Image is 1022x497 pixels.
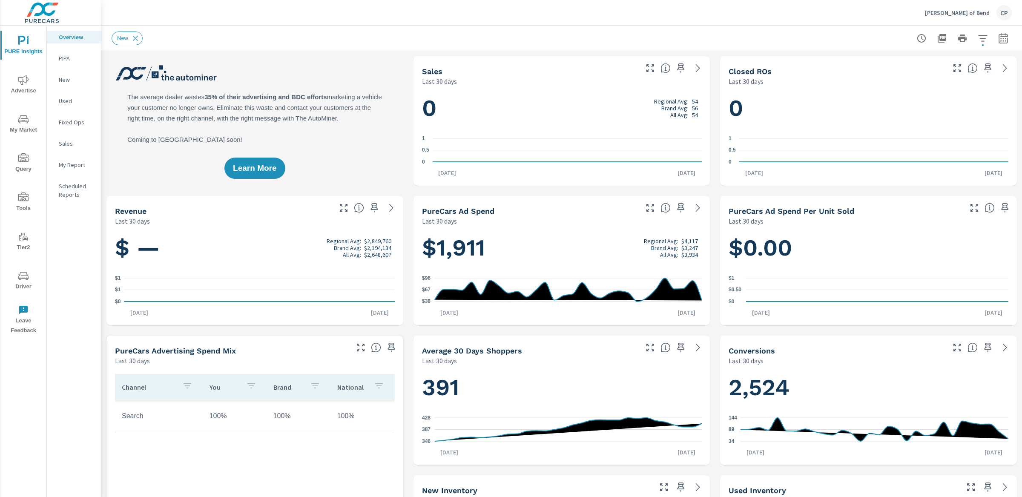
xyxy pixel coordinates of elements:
p: Last 30 days [729,216,764,226]
a: See more details in report [691,480,705,494]
h1: $ — [115,233,395,262]
p: [DATE] [432,169,462,177]
p: You [210,383,239,391]
td: Search [115,405,203,427]
button: Make Fullscreen [657,480,671,494]
text: 1 [422,135,425,141]
p: $2,648,607 [364,251,391,258]
a: See more details in report [691,201,705,215]
text: 0.5 [422,147,429,153]
a: See more details in report [691,61,705,75]
p: Sales [59,139,94,148]
span: Save this to your personalized report [674,201,688,215]
span: Save this to your personalized report [981,341,995,354]
button: Make Fullscreen [337,201,350,215]
text: $96 [422,275,431,281]
button: Apply Filters [974,30,991,47]
text: 0 [729,159,732,165]
h5: Revenue [115,207,146,215]
text: 0 [422,159,425,165]
span: Save this to your personalized report [981,480,995,494]
button: Make Fullscreen [643,61,657,75]
div: PIPA [47,52,101,65]
p: My Report [59,161,94,169]
text: $0 [115,299,121,305]
p: Last 30 days [115,216,150,226]
div: CP [996,5,1012,20]
button: Select Date Range [995,30,1012,47]
text: $1 [115,287,121,293]
button: Make Fullscreen [964,480,978,494]
p: All Avg: [343,251,361,258]
text: $0 [729,299,735,305]
span: New [112,35,133,41]
button: Make Fullscreen [643,341,657,354]
a: See more details in report [998,61,1012,75]
p: [DATE] [741,448,770,457]
span: Learn More [233,164,276,172]
span: Advertise [3,75,44,96]
text: 144 [729,415,737,421]
p: [DATE] [434,448,464,457]
p: PIPA [59,54,94,63]
text: 387 [422,427,431,433]
h5: PureCars Ad Spend [422,207,494,215]
span: Save this to your personalized report [674,61,688,75]
span: Leave Feedback [3,305,44,336]
p: $2,849,760 [364,238,391,244]
h5: PureCars Ad Spend Per Unit Sold [729,207,854,215]
span: Save this to your personalized report [385,341,398,354]
div: Used [47,95,101,107]
text: 34 [729,438,735,444]
text: $67 [422,287,431,293]
p: [DATE] [979,448,1008,457]
p: Last 30 days [729,356,764,366]
a: See more details in report [998,480,1012,494]
a: See more details in report [385,201,398,215]
span: Total cost of media for all PureCars channels for the selected dealership group over the selected... [660,203,671,213]
button: Make Fullscreen [354,341,367,354]
div: New [112,32,143,45]
a: See more details in report [998,341,1012,354]
p: [DATE] [672,308,701,317]
div: Scheduled Reports [47,180,101,201]
span: Total sales revenue over the selected date range. [Source: This data is sourced from the dealer’s... [354,203,364,213]
td: 100% [203,405,267,427]
h5: Used Inventory [729,486,786,495]
div: Fixed Ops [47,116,101,129]
p: Channel [122,383,175,391]
div: nav menu [0,26,46,339]
text: 1 [729,135,732,141]
p: All Avg: [660,251,678,258]
p: Regional Avg: [644,238,678,244]
text: $1 [729,275,735,281]
p: [DATE] [434,308,464,317]
button: Make Fullscreen [950,341,964,354]
p: $3,934 [681,251,698,258]
text: $0.50 [729,287,741,293]
button: Make Fullscreen [643,201,657,215]
text: $38 [422,299,431,305]
h1: 391 [422,373,702,402]
p: $4,117 [681,238,698,244]
p: Last 30 days [422,356,457,366]
p: 54 [692,112,698,118]
p: Regional Avg: [654,98,689,105]
span: Driver [3,271,44,292]
p: Brand [273,383,303,391]
p: [DATE] [739,169,769,177]
p: 56 [692,105,698,112]
p: [DATE] [365,308,395,317]
span: My Market [3,114,44,135]
span: Number of Repair Orders Closed by the selected dealership group over the selected time range. [So... [967,63,978,73]
p: Fixed Ops [59,118,94,126]
h1: $0.00 [729,233,1008,262]
text: 346 [422,438,431,444]
h1: 2,524 [729,373,1008,402]
text: $1 [115,275,121,281]
span: Save this to your personalized report [674,480,688,494]
h1: 0 [729,94,1008,123]
text: 89 [729,427,735,433]
p: [DATE] [979,169,1008,177]
p: $2,194,134 [364,244,391,251]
